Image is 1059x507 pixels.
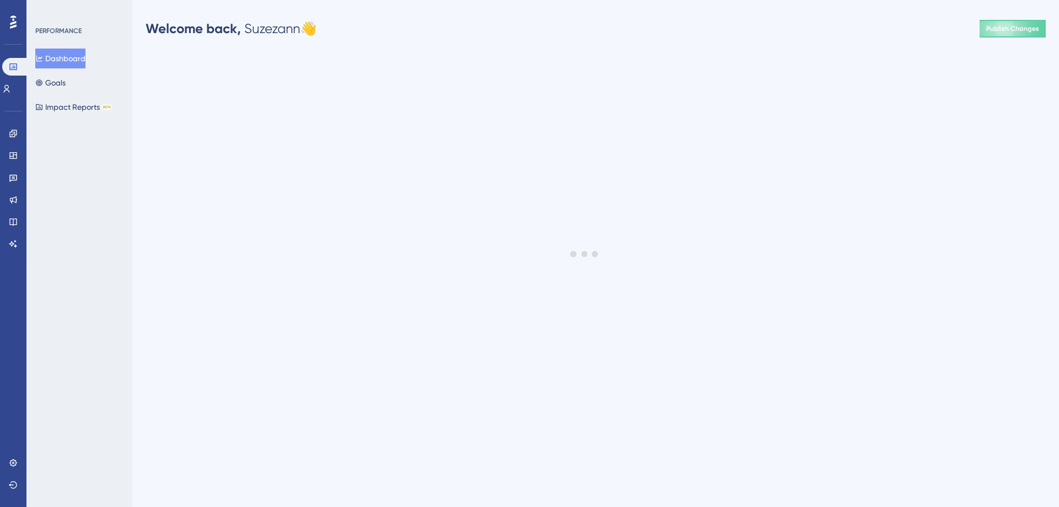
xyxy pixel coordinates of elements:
span: Welcome back, [146,20,241,36]
div: Suzezann 👋 [146,20,317,38]
button: Dashboard [35,49,85,68]
span: Publish Changes [986,24,1039,33]
button: Publish Changes [980,20,1046,38]
button: Impact ReportsBETA [35,97,112,117]
button: Goals [35,73,66,93]
div: PERFORMANCE [35,26,82,35]
div: BETA [102,104,112,110]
